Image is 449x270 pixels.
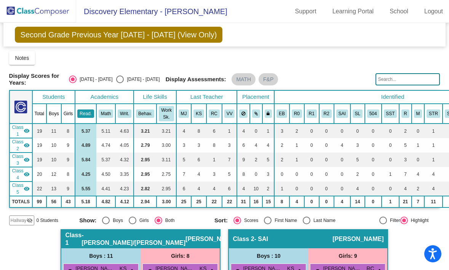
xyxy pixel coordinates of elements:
button: 504 [367,109,379,118]
th: Mackenzie Jones [176,104,192,124]
th: Girls [61,104,75,124]
td: 0 [412,124,425,138]
th: Boys [46,104,61,124]
td: 1 [424,138,443,153]
button: STR [427,109,440,118]
mat-icon: visibility [24,157,30,163]
td: 9 [61,153,75,167]
td: 0 [319,124,334,138]
td: 56 [46,196,61,207]
th: Last Teacher [176,90,237,104]
th: Specialized Academic Instruction IEP [334,104,350,124]
td: 11 [46,124,61,138]
td: 4 [176,124,192,138]
td: 4.23 [115,182,134,196]
td: 13 [46,182,61,196]
th: Placement [237,90,274,104]
div: Both [162,217,175,224]
td: 6 [222,182,237,196]
td: 0 [365,124,382,138]
td: 0 [304,138,319,153]
button: Work Sk. [159,106,174,121]
td: 3.11 [157,153,176,167]
button: R0 [292,109,302,118]
td: 31 [237,196,250,207]
button: KS [193,109,204,118]
button: EB [276,109,287,118]
button: R [401,109,409,118]
td: Traci Barnhill - Barnhill/Vogel [10,124,32,138]
td: 5.37 [96,153,115,167]
td: 0 [365,182,382,196]
span: Sort: [214,217,228,224]
div: [DATE] - [DATE] [124,76,160,83]
td: 12 [46,167,61,182]
button: SL [353,109,363,118]
td: Kimberly Crossley - SAI [10,138,32,153]
td: 0 [334,153,350,167]
td: 4.05 [115,138,134,153]
td: 9 [61,182,75,196]
mat-icon: visibility [24,171,30,177]
th: Total [32,104,46,124]
td: 5.37 [75,124,96,138]
td: 19 [32,153,46,167]
td: 1 [412,138,425,153]
td: 3 [399,153,411,167]
td: 1 [274,182,289,196]
td: 2 [250,153,262,167]
td: 8 [274,196,289,207]
td: 19 [32,124,46,138]
button: MJ [179,109,189,118]
td: 4 [334,196,350,207]
button: Writ. [118,109,131,118]
button: R2 [321,109,332,118]
td: 2 [350,167,365,182]
mat-icon: visibility [24,186,30,192]
td: 19 [32,138,46,153]
td: 4 [206,182,222,196]
td: 0 [250,124,262,138]
th: Rachel Carroll [206,104,222,124]
td: 3 [206,167,222,182]
span: Class 2 [233,235,254,243]
td: 4.89 [75,138,96,153]
td: 1 [289,138,304,153]
td: 7 [176,167,192,182]
span: Display Assessments: [166,76,226,83]
td: 0 [382,182,399,196]
button: Notes [9,51,35,65]
span: Class 1 [12,124,24,138]
td: 2.95 [157,182,176,196]
td: 5 [399,138,411,153]
td: 0 [382,124,399,138]
td: 0 [289,167,304,182]
td: 1 [262,124,275,138]
td: 4 [237,124,250,138]
th: Reclassified Fluent English Proficient | Year 1 [304,104,319,124]
td: 4 [399,182,411,196]
td: 6 [191,153,206,167]
button: SAI [336,109,348,118]
td: 3 [350,138,365,153]
div: Girls: 8 [141,248,220,264]
td: 3 [274,124,289,138]
th: Math Intervention [412,104,425,124]
input: Search... [375,73,440,85]
td: 5 [262,153,275,167]
button: RC [209,109,220,118]
div: Highlight [408,217,429,224]
td: 0 [334,182,350,196]
td: 9 [237,153,250,167]
mat-radio-group: Select an option [214,217,344,224]
td: 4.74 [96,138,115,153]
td: 8 [237,167,250,182]
td: 4 [424,182,443,196]
div: Filter [387,217,400,224]
td: 2 [274,138,289,153]
span: Class 2 [12,138,24,152]
td: 3 [262,167,275,182]
div: Boys [110,217,123,224]
th: Keep away students [237,104,250,124]
td: 2.95 [134,167,157,182]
